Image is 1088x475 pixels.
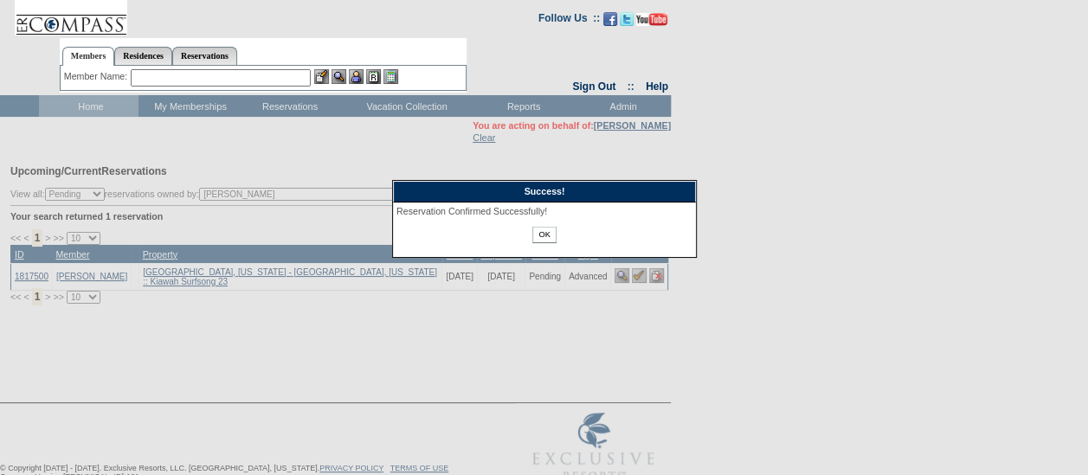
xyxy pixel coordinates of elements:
[62,47,115,66] a: Members
[383,69,398,84] img: b_calculator.gif
[620,12,634,26] img: Follow us on Twitter
[393,181,696,202] div: Success!
[628,80,634,93] span: ::
[603,17,617,28] a: Become our fan on Facebook
[572,80,615,93] a: Sign Out
[114,47,172,65] a: Residences
[538,10,600,31] td: Follow Us ::
[396,206,692,216] div: Reservation Confirmed Successfully!
[172,47,237,65] a: Reservations
[603,12,617,26] img: Become our fan on Facebook
[64,69,131,84] div: Member Name:
[532,227,556,243] input: OK
[314,69,329,84] img: b_edit.gif
[636,17,667,28] a: Subscribe to our YouTube Channel
[620,17,634,28] a: Follow us on Twitter
[636,13,667,26] img: Subscribe to our YouTube Channel
[349,69,364,84] img: Impersonate
[646,80,668,93] a: Help
[366,69,381,84] img: Reservations
[332,69,346,84] img: View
